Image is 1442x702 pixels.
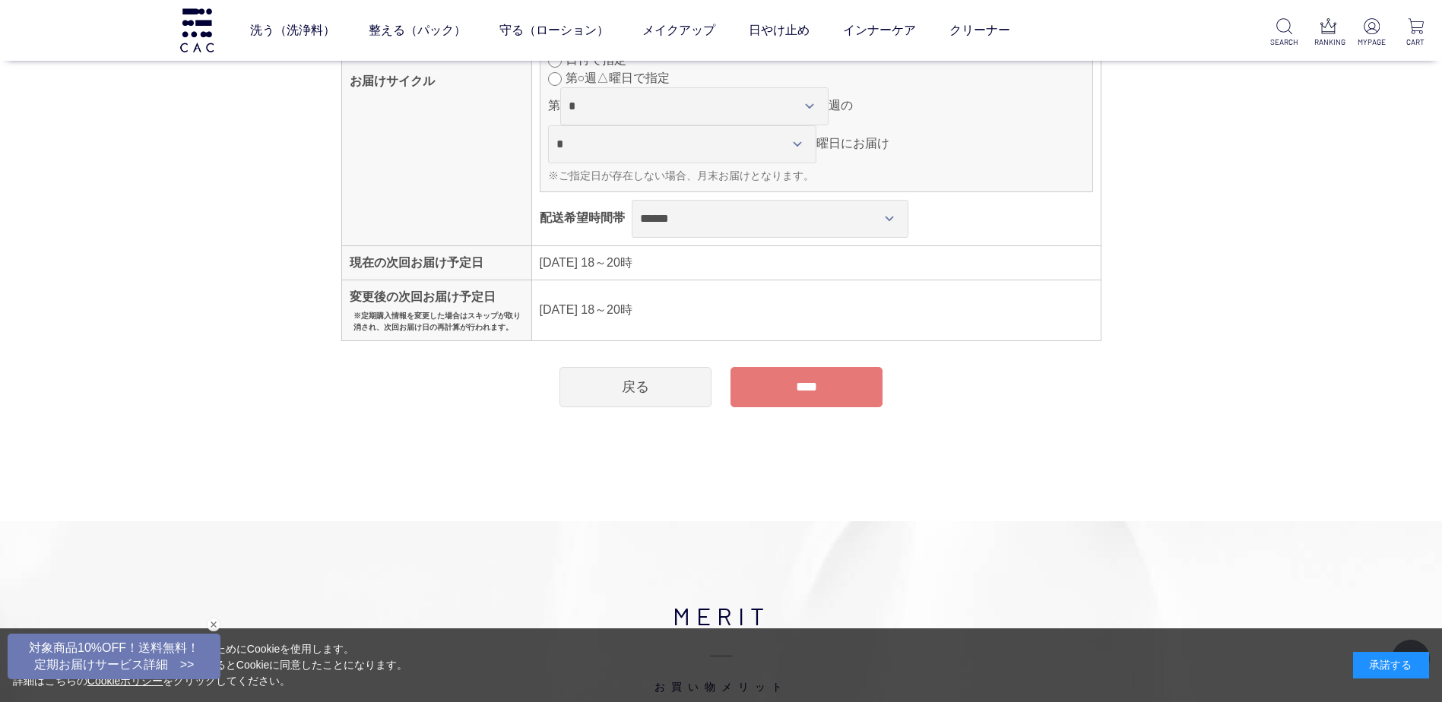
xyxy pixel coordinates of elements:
[353,310,524,333] p: ※定期購入情報を変更した場合はスキップが取り消され、次回お届け日の再計算が行われます。
[548,168,1085,184] p: ※ご指定日が存在しない場合、月末お届けとなります。
[1270,18,1298,48] a: SEARCH
[341,245,531,280] th: 現在の次回お届け予定日
[180,597,1262,694] h2: MERIT
[369,9,466,52] a: 整える（パック）
[531,245,1101,280] td: [DATE] 18～20時
[250,9,335,52] a: 洗う（洗浄料）
[540,211,625,224] span: 配送希望時間帯
[566,71,670,84] label: 第○週△曜日で指定
[642,9,715,52] a: メイクアップ
[1353,652,1429,678] div: 承諾する
[531,280,1101,340] td: [DATE] 18～20時
[749,9,810,52] a: 日やけ止め
[1358,36,1386,48] p: MYPAGE
[548,87,1085,184] div: 第 週の 曜日にお届け
[1314,36,1342,48] p: RANKING
[843,9,916,52] a: インナーケア
[1358,18,1386,48] a: MYPAGE
[178,8,216,52] img: logo
[949,9,1010,52] a: クリーナー
[499,9,609,52] a: 守る（ローション）
[1402,36,1430,48] p: CART
[341,280,531,340] th: 変更後の次回お届け予定日
[1270,36,1298,48] p: SEARCH
[1402,18,1430,48] a: CART
[559,367,711,407] a: 戻る
[1314,18,1342,48] a: RANKING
